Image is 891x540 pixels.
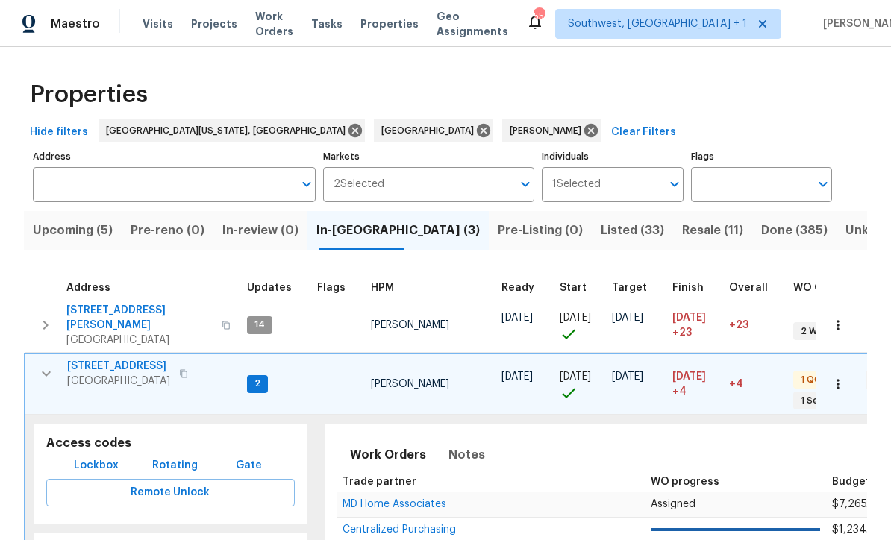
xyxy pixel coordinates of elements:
[793,283,875,293] span: WO Completion
[24,119,94,146] button: Hide filters
[832,499,883,509] span: $7,265.00
[317,283,346,293] span: Flags
[605,119,682,146] button: Clear Filters
[437,9,508,39] span: Geo Assignments
[381,123,480,138] span: [GEOGRAPHIC_DATA]
[374,119,493,142] div: [GEOGRAPHIC_DATA]
[30,87,148,102] span: Properties
[33,152,316,161] label: Address
[360,16,419,31] span: Properties
[46,479,295,506] button: Remote Unlock
[343,477,416,487] span: Trade partner
[554,298,606,352] td: Project started on time
[729,320,748,330] span: +23
[723,354,787,415] td: 4 day(s) past target finish date
[247,283,292,293] span: Updates
[143,16,173,31] span: Visits
[672,313,706,323] span: [DATE]
[323,152,535,161] label: Markets
[729,379,743,389] span: +4
[664,174,685,195] button: Open
[231,456,267,475] span: Gate
[568,16,747,31] span: Southwest, [GEOGRAPHIC_DATA] + 1
[343,524,456,535] span: Centralized Purchasing
[248,377,266,390] span: 2
[612,313,643,323] span: [DATE]
[68,452,125,480] button: Lockbox
[554,354,606,415] td: Project started on time
[255,9,293,39] span: Work Orders
[225,452,273,480] button: Gate
[501,283,534,293] span: Ready
[501,283,548,293] div: Earliest renovation start date (first business day after COE or Checkout)
[813,174,834,195] button: Open
[191,16,237,31] span: Projects
[612,283,660,293] div: Target renovation project end date
[795,374,827,386] span: 1 QC
[152,456,198,475] span: Rotating
[131,220,204,241] span: Pre-reno (0)
[501,313,533,323] span: [DATE]
[672,325,692,340] span: +23
[651,497,820,512] p: Assigned
[651,477,719,487] span: WO progress
[542,152,683,161] label: Individuals
[67,374,170,389] span: [GEOGRAPHIC_DATA]
[448,445,485,465] span: Notes
[222,220,298,241] span: In-review (0)
[795,325,831,338] span: 2 WIP
[343,525,456,534] a: Centralized Purchasing
[316,220,480,241] span: In-[GEOGRAPHIC_DATA] (3)
[510,123,587,138] span: [PERSON_NAME]
[58,483,283,502] span: Remote Unlock
[350,445,426,465] span: Work Orders
[51,16,100,31] span: Maestro
[672,371,706,382] span: [DATE]
[46,436,295,451] h5: Access codes
[106,123,351,138] span: [GEOGRAPHIC_DATA][US_STATE], [GEOGRAPHIC_DATA]
[371,283,394,293] span: HPM
[371,320,449,330] span: [PERSON_NAME]
[682,220,743,241] span: Resale (11)
[666,298,723,352] td: Scheduled to finish 23 day(s) late
[33,220,113,241] span: Upcoming (5)
[66,303,213,333] span: [STREET_ADDRESS][PERSON_NAME]
[311,19,343,29] span: Tasks
[729,283,768,293] span: Overall
[560,313,591,323] span: [DATE]
[534,9,544,24] div: 55
[343,500,446,509] a: MD Home Associates
[612,283,647,293] span: Target
[560,283,600,293] div: Actual renovation start date
[560,371,591,382] span: [DATE]
[67,359,170,374] span: [STREET_ADDRESS]
[296,174,317,195] button: Open
[612,371,643,382] span: [DATE]
[552,178,601,191] span: 1 Selected
[672,283,704,293] span: Finish
[729,283,781,293] div: Days past target finish date
[691,152,832,161] label: Flags
[666,354,723,415] td: Scheduled to finish 4 day(s) late
[795,395,834,407] span: 1 Sent
[672,384,687,399] span: +4
[66,283,110,293] span: Address
[30,123,88,142] span: Hide filters
[74,456,119,475] span: Lockbox
[560,283,587,293] span: Start
[334,178,384,191] span: 2 Selected
[498,220,583,241] span: Pre-Listing (0)
[343,499,446,509] span: MD Home Associates
[832,477,870,487] span: Budget
[248,318,271,331] span: 14
[611,123,676,142] span: Clear Filters
[601,220,664,241] span: Listed (33)
[501,371,533,382] span: [DATE]
[515,174,536,195] button: Open
[761,220,828,241] span: Done (385)
[371,379,449,389] span: [PERSON_NAME]
[66,333,213,348] span: [GEOGRAPHIC_DATA]
[146,452,204,480] button: Rotating
[723,298,787,352] td: 23 day(s) past target finish date
[502,119,601,142] div: [PERSON_NAME]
